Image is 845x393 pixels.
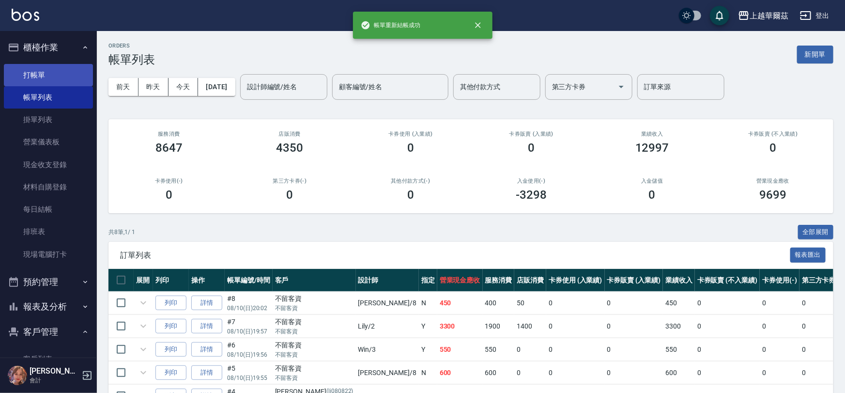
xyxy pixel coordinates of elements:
td: 0 [546,315,605,338]
a: 每日結帳 [4,198,93,220]
td: 600 [663,362,695,384]
h2: 卡券販賣 (不入業績) [724,131,822,137]
th: 卡券販賣 (入業績) [605,269,663,292]
td: 0 [605,338,663,361]
td: 0 [695,315,760,338]
td: 0 [760,338,799,361]
a: 現場電腦打卡 [4,243,93,266]
p: 不留客資 [275,350,353,359]
td: 0 [546,362,605,384]
button: 前天 [108,78,138,96]
h2: 入金使用(-) [483,178,581,184]
a: 帳單列表 [4,86,93,109]
th: 操作 [189,269,225,292]
td: 1900 [483,315,515,338]
h2: 其他付款方式(-) [362,178,460,184]
h3: 12997 [635,141,669,155]
h3: 0 [407,141,414,155]
td: 0 [695,292,760,314]
td: 0 [605,362,663,384]
button: close [467,15,489,36]
td: Win /3 [356,338,419,361]
th: 展開 [134,269,153,292]
a: 詳情 [191,342,222,357]
td: 600 [437,362,483,384]
button: 櫃檯作業 [4,35,93,60]
button: 上越華爾茲 [734,6,792,26]
button: 列印 [155,319,186,334]
td: [PERSON_NAME] /8 [356,292,419,314]
td: #5 [225,362,273,384]
h2: 卡券使用 (入業績) [362,131,460,137]
button: 列印 [155,365,186,380]
p: 不留客資 [275,304,353,313]
th: 帳單編號/時間 [225,269,273,292]
button: save [710,6,729,25]
a: 營業儀表板 [4,131,93,153]
td: 0 [695,338,760,361]
td: 0 [546,292,605,314]
td: 400 [483,292,515,314]
button: 預約管理 [4,269,93,295]
th: 卡券使用(-) [760,269,799,292]
td: N [419,362,437,384]
td: Y [419,315,437,338]
div: 上越華爾茲 [750,10,788,22]
td: [PERSON_NAME] /8 [356,362,419,384]
button: 列印 [155,296,186,311]
h2: 卡券販賣 (入業績) [483,131,581,137]
td: 0 [514,362,546,384]
td: 0 [546,338,605,361]
td: 1400 [514,315,546,338]
h3: 0 [166,188,172,202]
th: 服務消費 [483,269,515,292]
td: #8 [225,292,273,314]
p: 共 8 筆, 1 / 1 [108,228,135,236]
th: 營業現金應收 [437,269,483,292]
p: 08/10 (日) 20:02 [227,304,270,313]
a: 新開單 [797,49,833,59]
a: 客戶列表 [4,348,93,370]
td: 0 [760,315,799,338]
button: 新開單 [797,46,833,63]
h3: 帳單列表 [108,53,155,66]
th: 店販消費 [514,269,546,292]
th: 業績收入 [663,269,695,292]
a: 排班表 [4,220,93,243]
th: 客戶 [273,269,356,292]
h3: 0 [407,188,414,202]
h3: 0 [649,188,656,202]
p: 08/10 (日) 19:55 [227,374,270,382]
h2: 店販消費 [241,131,339,137]
p: 不留客資 [275,327,353,336]
td: Lily /2 [356,315,419,338]
a: 打帳單 [4,64,93,86]
td: 550 [483,338,515,361]
td: 3300 [663,315,695,338]
button: 全部展開 [798,225,834,240]
td: Y [419,338,437,361]
td: 550 [437,338,483,361]
button: 報表及分析 [4,294,93,319]
a: 詳情 [191,319,222,334]
td: 0 [605,292,663,314]
div: 不留客資 [275,340,353,350]
h3: 4350 [276,141,303,155]
h3: 0 [769,141,776,155]
a: 材料自購登錄 [4,176,93,198]
p: 不留客資 [275,374,353,382]
a: 現金收支登錄 [4,154,93,176]
td: #7 [225,315,273,338]
td: 550 [663,338,695,361]
div: 不留客資 [275,363,353,374]
span: 訂單列表 [120,251,790,260]
th: 卡券使用 (入業績) [546,269,605,292]
th: 列印 [153,269,189,292]
td: 450 [663,292,695,314]
h3: 0 [528,141,535,155]
td: 0 [605,315,663,338]
p: 會計 [30,376,79,385]
th: 指定 [419,269,437,292]
td: 0 [514,338,546,361]
div: 不留客資 [275,294,353,304]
